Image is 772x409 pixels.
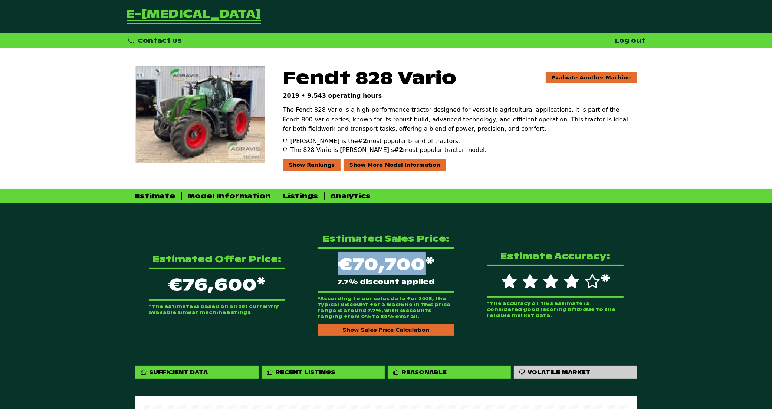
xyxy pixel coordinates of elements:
[338,279,435,285] span: 7.7% discount applied
[528,369,591,376] div: Volatile Market
[615,37,646,45] a: Log out
[135,192,175,200] div: Estimate
[276,369,335,376] div: Recent Listings
[514,366,637,379] div: Volatile Market
[318,247,454,293] div: €70,700*
[283,92,637,99] p: 2019 • 9,543 operating hours
[487,250,624,262] p: Estimate Accuracy:
[290,137,460,146] span: [PERSON_NAME] is the most popular brand of tractors.
[138,37,182,45] span: Contact Us
[127,36,182,45] div: Contact Us
[331,192,371,200] div: Analytics
[344,159,446,171] div: Show More Model Information
[283,159,341,171] div: Show Rankings
[290,146,487,155] span: The 828 Vario is [PERSON_NAME]'s most popular tractor model.
[262,366,385,379] div: Recent Listings
[394,146,403,153] span: #2
[149,268,285,301] p: €76,600*
[188,192,271,200] div: Model Information
[487,301,624,318] p: *The accuracy of this estimate is considered good (scoring 8/10) due to the reliable market data.
[402,369,447,376] div: Reasonable
[318,324,454,336] div: Show Sales Price Calculation
[135,366,259,379] div: Sufficient Data
[546,72,637,83] a: Evaluate Another Machine
[136,66,265,163] img: Fendt 828 Vario
[283,105,637,134] p: The Fendt 828 Vario is a high-performance tractor designed for versatile agricultural application...
[149,253,285,265] p: Estimated Offer Price:
[150,369,208,376] div: Sufficient Data
[358,137,367,145] span: #2
[388,366,511,379] div: Reasonable
[318,233,454,244] p: Estimated Sales Price:
[149,303,285,315] p: *The estimate is based on all 261 currently available similar machine listings
[127,9,261,25] a: Go Back to Homepage
[283,192,318,200] div: Listings
[283,66,457,89] span: Fendt 828 Vario
[318,296,454,319] p: *According to our sales data for 2025, the typical discount for a machine in this price range is ...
